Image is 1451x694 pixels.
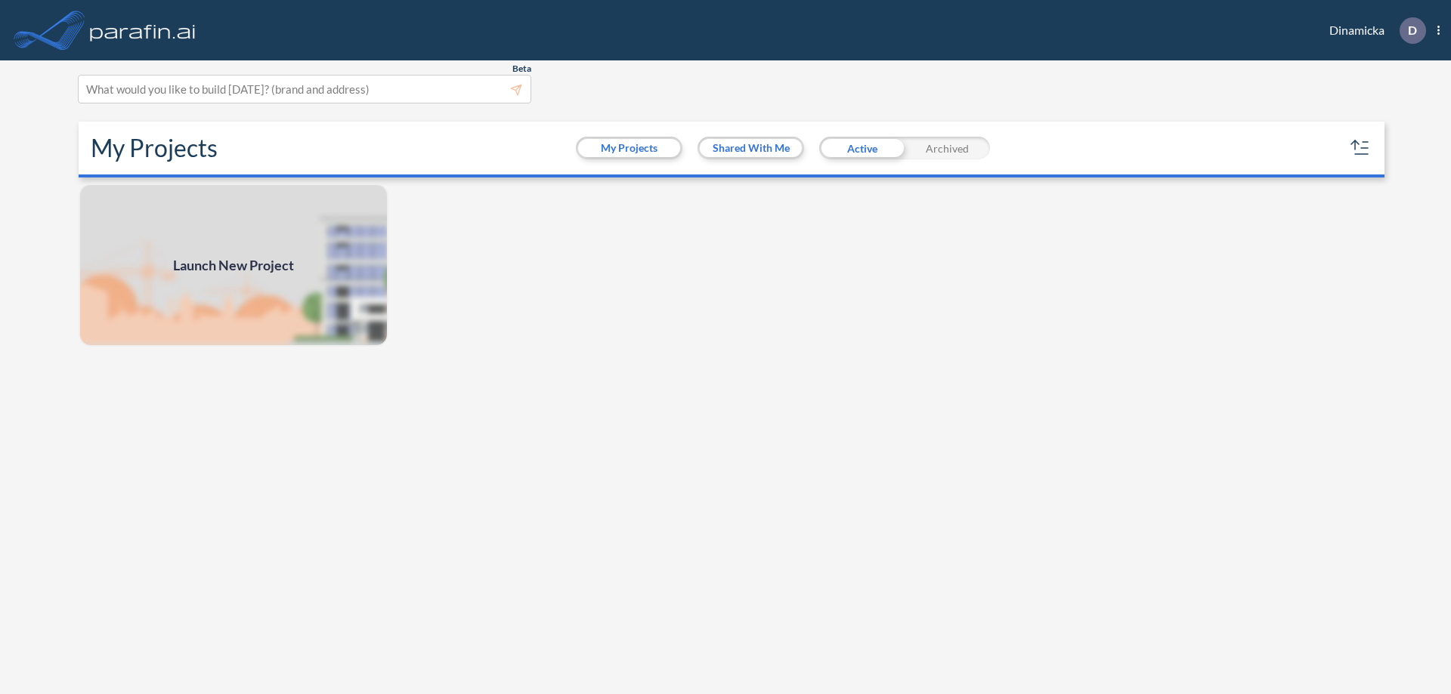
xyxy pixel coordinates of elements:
[819,137,905,159] div: Active
[905,137,990,159] div: Archived
[1307,17,1440,44] div: Dinamicka
[79,184,388,347] a: Launch New Project
[512,63,531,75] span: Beta
[700,139,802,157] button: Shared With Me
[173,255,294,276] span: Launch New Project
[1408,23,1417,37] p: D
[1348,136,1372,160] button: sort
[79,184,388,347] img: add
[91,134,218,162] h2: My Projects
[87,15,199,45] img: logo
[578,139,680,157] button: My Projects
